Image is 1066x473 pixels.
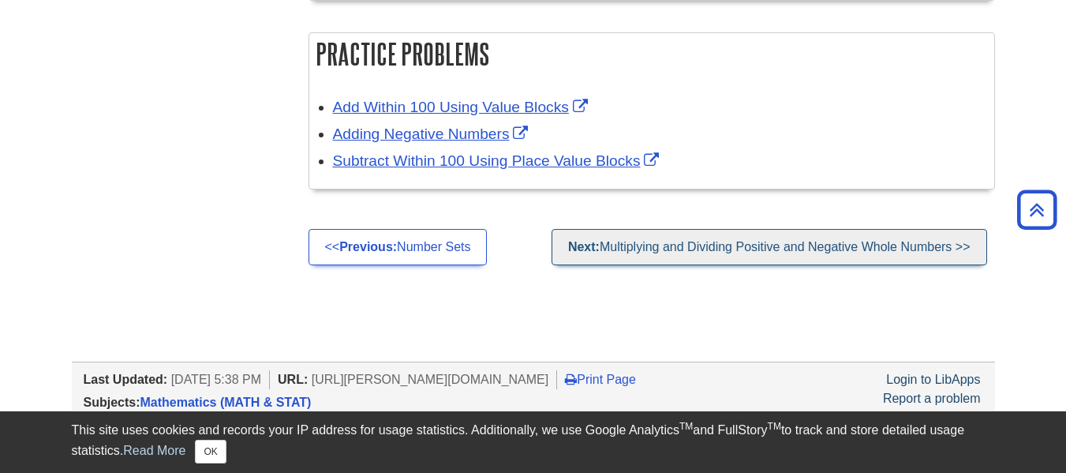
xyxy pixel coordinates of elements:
span: URL: [278,373,308,386]
span: [DATE] 5:38 PM [171,373,261,386]
a: Read More [123,444,185,457]
a: Print Page [565,373,636,386]
a: Link opens in new window [333,152,664,169]
a: Mathematics (MATH & STAT) [140,396,312,409]
strong: Previous: [339,240,397,253]
button: Close [195,440,226,464]
strong: Next: [568,240,600,253]
span: Last Updated: [84,373,168,386]
a: Back to Top [1012,199,1062,220]
i: Print Page [565,373,577,385]
h2: Practice Problems [309,33,994,75]
a: Login to LibApps [886,373,980,386]
a: Next:Multiplying and Dividing Positive and Negative Whole Numbers >> [552,229,987,265]
sup: TM [679,421,693,432]
span: [URL][PERSON_NAME][DOMAIN_NAME] [312,373,549,386]
a: Link opens in new window [333,126,533,142]
sup: TM [768,421,781,432]
a: Report a problem [883,392,981,405]
span: Subjects: [84,396,140,409]
a: <<Previous:Number Sets [309,229,488,265]
div: This site uses cookies and records your IP address for usage statistics. Additionally, we use Goo... [72,421,995,464]
a: Link opens in new window [333,99,592,115]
